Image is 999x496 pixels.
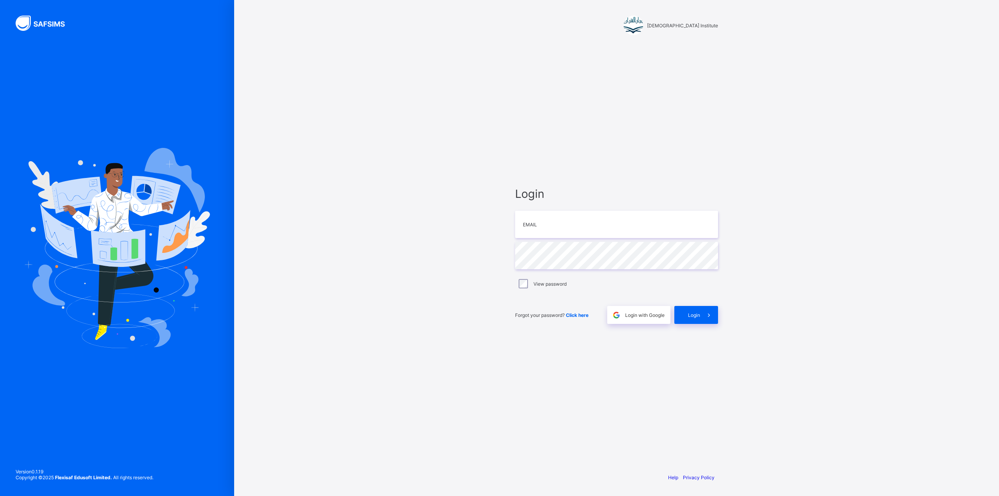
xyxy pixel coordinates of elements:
[625,312,665,318] span: Login with Google
[515,187,718,201] span: Login
[688,312,700,318] span: Login
[515,312,588,318] span: Forgot your password?
[533,281,567,287] label: View password
[16,475,153,480] span: Copyright © 2025 All rights reserved.
[683,475,715,480] a: Privacy Policy
[16,16,74,31] img: SAFSIMS Logo
[55,475,112,480] strong: Flexisaf Edusoft Limited.
[668,475,678,480] a: Help
[647,23,718,28] span: [DEMOGRAPHIC_DATA] Institute
[16,469,153,475] span: Version 0.1.19
[24,148,210,348] img: Hero Image
[612,311,621,320] img: google.396cfc9801f0270233282035f929180a.svg
[566,312,588,318] a: Click here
